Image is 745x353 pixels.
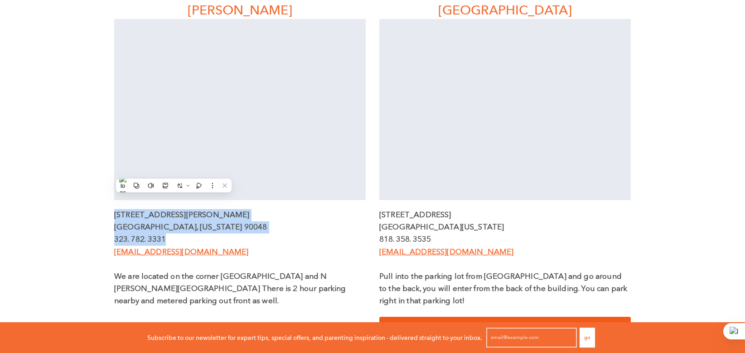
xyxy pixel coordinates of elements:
[114,271,366,308] p: We are located on the corner [GEOGRAPHIC_DATA] and N [PERSON_NAME][GEOGRAPHIC_DATA] There is 2 ho...
[379,209,631,221] p: [STREET_ADDRESS]
[379,234,631,246] p: 818. 358. 3535
[379,221,631,234] p: [GEOGRAPHIC_DATA][US_STATE]
[379,248,513,256] a: [EMAIL_ADDRESS][DOMAIN_NAME]
[486,328,577,348] input: email@example.com
[580,328,595,348] button: Go
[114,1,366,19] h1: [PERSON_NAME]
[379,271,631,308] p: Pull into the parking lot from [GEOGRAPHIC_DATA] and go around to the back, you will enter from t...
[147,333,482,343] p: Subscribe to our newsletter for expert tips, special offers, and parenting inspiration - delivere...
[379,1,631,19] h1: [GEOGRAPHIC_DATA]
[114,234,366,246] p: 323. 782. 3331
[114,248,248,256] a: [EMAIL_ADDRESS][DOMAIN_NAME]
[114,221,366,234] p: [GEOGRAPHIC_DATA], [US_STATE] 90048
[379,317,631,338] a: view studio city schedule
[114,209,366,221] p: [STREET_ADDRESS][PERSON_NAME]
